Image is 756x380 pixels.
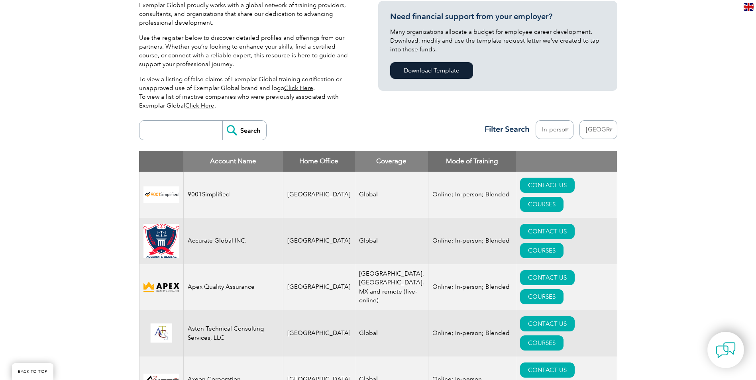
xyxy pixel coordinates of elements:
input: Search [222,121,266,140]
p: Many organizations allocate a budget for employee career development. Download, modify and use th... [390,27,605,54]
p: Use the register below to discover detailed profiles and offerings from our partners. Whether you... [139,33,354,69]
h3: Need financial support from your employer? [390,12,605,22]
td: [GEOGRAPHIC_DATA] [283,172,355,218]
img: en [744,3,754,11]
th: Coverage: activate to sort column ascending [355,151,428,172]
td: Global [355,172,428,218]
td: Accurate Global INC. [183,218,283,264]
a: Download Template [390,62,473,79]
td: Online; In-person; Blended [428,310,516,356]
td: Online; In-person; Blended [428,264,516,310]
td: Global [355,218,428,264]
th: Account Name: activate to sort column descending [183,151,283,172]
td: Online; In-person; Blended [428,218,516,264]
td: Aston Technical Consulting Services, LLC [183,310,283,356]
a: CONTACT US [520,270,575,285]
p: Exemplar Global proudly works with a global network of training providers, consultants, and organ... [139,1,354,27]
img: contact-chat.png [716,340,736,360]
td: Global [355,310,428,356]
td: [GEOGRAPHIC_DATA] [283,218,355,264]
td: Online; In-person; Blended [428,172,516,218]
td: Apex Quality Assurance [183,264,283,310]
a: CONTACT US [520,224,575,239]
a: COURSES [520,197,564,212]
a: CONTACT US [520,316,575,331]
img: cdfe6d45-392f-f011-8c4d-000d3ad1ee32-logo.png [143,280,179,294]
a: CONTACT US [520,362,575,378]
a: CONTACT US [520,178,575,193]
a: COURSES [520,289,564,304]
img: a034a1f6-3919-f011-998a-0022489685a1-logo.png [143,224,179,258]
th: Home Office: activate to sort column ascending [283,151,355,172]
img: ce24547b-a6e0-e911-a812-000d3a795b83-logo.png [143,323,179,343]
a: COURSES [520,335,564,351]
img: 37c9c059-616f-eb11-a812-002248153038-logo.png [143,186,179,203]
a: Click Here [185,102,214,109]
a: BACK TO TOP [12,363,53,380]
td: [GEOGRAPHIC_DATA] [283,264,355,310]
td: 9001Simplified [183,172,283,218]
td: [GEOGRAPHIC_DATA], [GEOGRAPHIC_DATA], MX and remote (live-online) [355,264,428,310]
a: Click Here [284,84,313,92]
td: [GEOGRAPHIC_DATA] [283,310,355,356]
h3: Filter Search [480,124,530,134]
th: : activate to sort column ascending [516,151,617,172]
th: Mode of Training: activate to sort column ascending [428,151,516,172]
a: COURSES [520,243,564,258]
p: To view a listing of false claims of Exemplar Global training certification or unapproved use of ... [139,75,354,110]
